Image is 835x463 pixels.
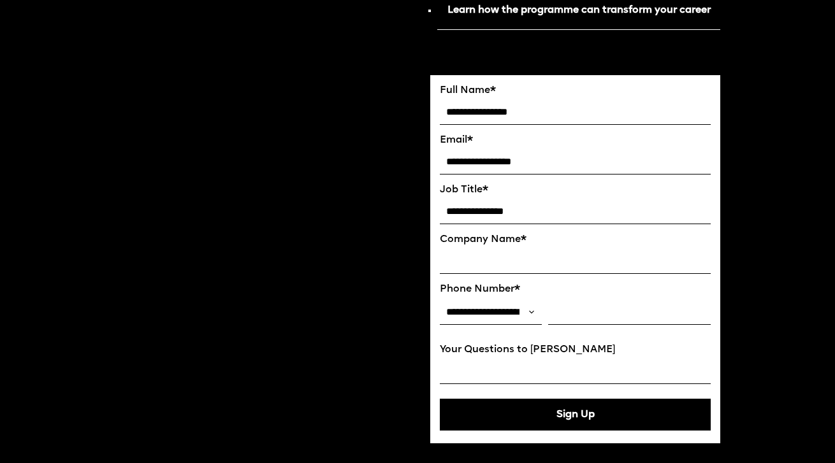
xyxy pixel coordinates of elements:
label: Company Name [440,234,711,246]
label: Your Questions to [PERSON_NAME] [440,344,711,356]
label: Email [440,134,711,146]
button: Sign Up [440,399,711,431]
label: Job Title [440,184,711,196]
label: Full Name [440,85,711,97]
label: Phone Number [440,283,711,296]
strong: Learn how the programme can transform your career [447,5,711,15]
